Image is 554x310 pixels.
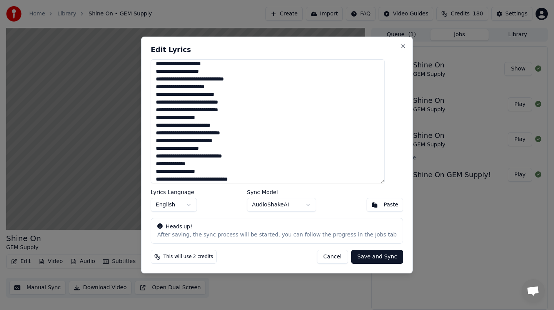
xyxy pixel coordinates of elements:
[384,201,398,209] div: Paste
[247,189,316,195] label: Sync Model
[151,189,197,195] label: Lyrics Language
[164,254,213,260] span: This will use 2 credits
[157,231,397,239] div: After saving, the sync process will be started, you can follow the progress in the Jobs tab
[351,250,403,264] button: Save and Sync
[317,250,348,264] button: Cancel
[157,223,397,231] div: Heads up!
[366,198,403,212] button: Paste
[151,46,403,53] h2: Edit Lyrics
